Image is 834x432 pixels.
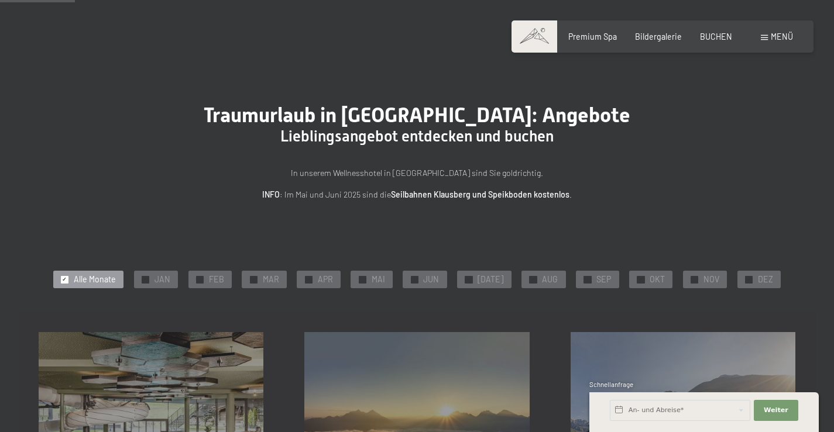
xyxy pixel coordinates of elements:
[639,276,643,283] span: ✓
[650,274,665,285] span: OKT
[74,274,116,285] span: Alle Monate
[589,381,633,388] span: Schnellanfrage
[160,167,675,180] p: In unserem Wellnesshotel in [GEOGRAPHIC_DATA] sind Sie goldrichtig.
[143,276,147,283] span: ✓
[197,276,202,283] span: ✓
[747,276,751,283] span: ✓
[160,188,675,202] p: : Im Mai und Juni 2025 sind die .
[391,189,569,199] strong: Seilbahnen Klausberg und Speikboden kostenlos
[209,274,224,285] span: FEB
[372,274,385,285] span: MAI
[478,274,503,285] span: [DATE]
[596,274,611,285] span: SEP
[318,274,333,285] span: APR
[412,276,417,283] span: ✓
[466,276,471,283] span: ✓
[700,32,732,42] a: BUCHEN
[280,127,554,145] span: Lieblingsangebot entdecken und buchen
[360,276,365,283] span: ✓
[754,400,798,421] button: Weiter
[155,274,170,285] span: JAN
[204,103,630,127] span: Traumurlaub in [GEOGRAPHIC_DATA]: Angebote
[62,276,67,283] span: ✓
[262,189,280,199] strong: INFO
[423,274,439,285] span: JUN
[703,274,719,285] span: NOV
[263,274,279,285] span: MAR
[306,276,311,283] span: ✓
[692,276,697,283] span: ✓
[531,276,536,283] span: ✓
[568,32,617,42] a: Premium Spa
[542,274,558,285] span: AUG
[771,32,793,42] span: Menü
[635,32,682,42] a: Bildergalerie
[758,274,773,285] span: DEZ
[764,406,788,415] span: Weiter
[251,276,256,283] span: ✓
[585,276,590,283] span: ✓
